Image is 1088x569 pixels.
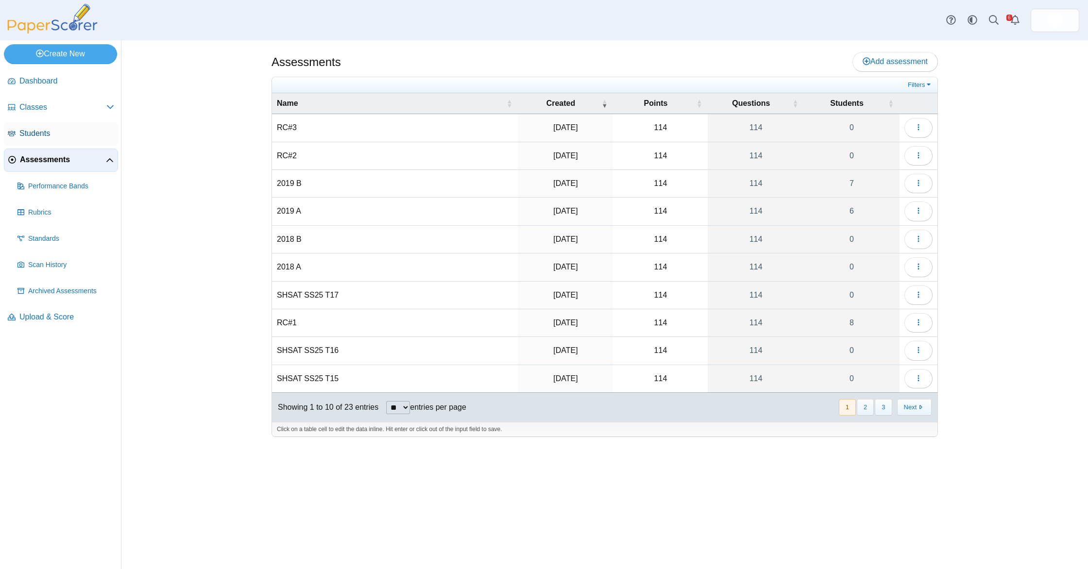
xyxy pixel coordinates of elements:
[708,282,804,309] a: 114
[897,399,932,415] button: Next
[708,198,804,225] a: 114
[4,70,118,93] a: Dashboard
[863,57,928,66] span: Add assessment
[14,201,118,224] a: Rubrics
[14,253,118,277] a: Scan History
[4,122,118,146] a: Students
[708,337,804,364] a: 114
[804,198,900,225] a: 6
[19,102,106,113] span: Classes
[272,365,518,393] td: SHSAT SS25 T15
[613,170,708,198] td: 114
[272,114,518,142] td: RC#3
[272,422,937,436] div: Click on a table cell to edit the data inline. Hit enter or click out of the input field to save.
[601,93,607,114] span: Created : Activate to remove sorting
[28,182,114,191] span: Performance Bands
[28,286,114,296] span: Archived Assessments
[708,253,804,281] a: 114
[613,282,708,309] td: 114
[14,227,118,251] a: Standards
[708,114,804,141] a: 114
[272,198,518,225] td: 2019 A
[852,52,938,71] a: Add assessment
[888,93,894,114] span: Students : Activate to sort
[4,149,118,172] a: Assessments
[1004,10,1026,31] a: Alerts
[857,399,874,415] button: 2
[272,337,518,365] td: SHSAT SS25 T16
[644,99,668,107] span: Points
[4,96,118,119] a: Classes
[4,44,117,64] a: Create New
[553,291,578,299] time: Jul 21, 2025 at 2:39 PM
[804,365,900,392] a: 0
[613,309,708,337] td: 114
[553,207,578,215] time: Jul 21, 2025 at 3:07 PM
[553,374,578,383] time: Jul 9, 2025 at 2:58 PM
[272,142,518,170] td: RC#2
[708,142,804,169] a: 114
[708,365,804,392] a: 114
[19,312,114,322] span: Upload & Score
[277,99,298,107] span: Name
[272,54,341,70] h1: Assessments
[905,80,935,90] a: Filters
[553,151,578,160] time: Jul 21, 2025 at 3:30 PM
[804,170,900,197] a: 7
[4,27,101,35] a: PaperScorer
[804,253,900,281] a: 0
[19,76,114,86] span: Dashboard
[553,263,578,271] time: Jul 21, 2025 at 2:47 PM
[613,226,708,253] td: 114
[272,282,518,309] td: SHSAT SS25 T17
[14,175,118,198] a: Performance Bands
[708,170,804,197] a: 114
[546,99,576,107] span: Created
[838,399,932,415] nav: pagination
[613,142,708,170] td: 114
[804,309,900,336] a: 8
[804,114,900,141] a: 0
[613,365,708,393] td: 114
[804,282,900,309] a: 0
[1031,9,1079,32] a: ps.cRz8zCdsP4LbcP2q
[28,208,114,218] span: Rubrics
[613,337,708,365] td: 114
[804,337,900,364] a: 0
[28,260,114,270] span: Scan History
[272,170,518,198] td: 2019 B
[613,198,708,225] td: 114
[804,142,900,169] a: 0
[1047,13,1063,28] span: d&k prep prep
[14,280,118,303] a: Archived Assessments
[553,346,578,354] time: Jul 9, 2025 at 3:10 PM
[272,393,378,422] div: Showing 1 to 10 of 23 entries
[792,93,798,114] span: Questions : Activate to sort
[19,128,114,139] span: Students
[804,226,900,253] a: 0
[553,235,578,243] time: Jul 21, 2025 at 2:58 PM
[410,403,466,411] label: entries per page
[506,93,512,114] span: Name : Activate to sort
[696,93,702,114] span: Points : Activate to sort
[613,253,708,281] td: 114
[875,399,892,415] button: 3
[272,226,518,253] td: 2018 B
[272,253,518,281] td: 2018 A
[4,4,101,33] img: PaperScorer
[708,226,804,253] a: 114
[830,99,863,107] span: Students
[20,154,106,165] span: Assessments
[732,99,770,107] span: Questions
[28,234,114,244] span: Standards
[272,309,518,337] td: RC#1
[4,306,118,329] a: Upload & Score
[839,399,856,415] button: 1
[553,123,578,132] time: Jul 21, 2025 at 3:39 PM
[553,179,578,187] time: Jul 21, 2025 at 3:19 PM
[613,114,708,142] td: 114
[1047,13,1063,28] img: ps.cRz8zCdsP4LbcP2q
[708,309,804,336] a: 114
[553,318,578,327] time: Jul 18, 2025 at 12:57 PM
